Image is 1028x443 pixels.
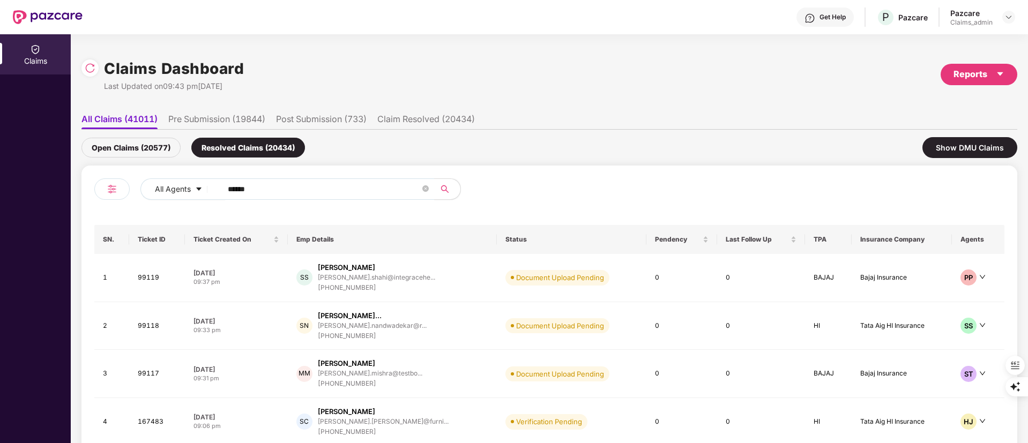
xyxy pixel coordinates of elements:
span: close-circle [422,185,429,192]
img: svg+xml;base64,PHN2ZyB4bWxucz0iaHR0cDovL3d3dy53My5vcmcvMjAwMC9zdmciIHdpZHRoPSIyNCIgaGVpZ2h0PSIyNC... [106,183,118,196]
div: [DATE] [193,412,279,422]
span: close-circle [422,184,429,194]
div: 09:37 pm [193,277,279,287]
div: Last Updated on 09:43 pm[DATE] [104,80,244,92]
div: SS [960,318,977,334]
div: [PHONE_NUMBER] [318,331,427,341]
div: [DATE] [193,268,279,277]
div: MM [296,366,312,382]
li: All Claims (41011) [81,114,158,129]
td: Bajaj Insurance [852,350,952,398]
td: HI [805,302,851,350]
div: SC [296,414,312,430]
span: Pendency [655,235,701,244]
td: 1 [94,254,129,302]
td: BAJAJ [805,350,851,398]
span: P [882,11,889,24]
div: [DATE] [193,317,279,326]
div: Document Upload Pending [516,320,604,331]
div: Reports [953,67,1004,81]
th: Emp Details [288,225,497,254]
div: Document Upload Pending [516,272,604,283]
div: SN [296,318,312,334]
span: down [979,370,986,377]
td: 99118 [129,302,185,350]
td: 2 [94,302,129,350]
span: search [434,185,455,193]
td: 3 [94,350,129,398]
th: Status [497,225,646,254]
td: 0 [646,302,717,350]
div: 09:06 pm [193,422,279,431]
div: [PERSON_NAME] [318,262,375,273]
span: All Agents [155,183,191,195]
div: ST [960,366,977,382]
th: SN. [94,225,129,254]
th: Ticket ID [129,225,185,254]
span: Ticket Created On [193,235,271,244]
div: PP [960,269,977,286]
div: [PHONE_NUMBER] [318,427,449,437]
td: 99119 [129,254,185,302]
span: caret-down [996,70,1004,78]
div: SS [296,269,312,286]
th: TPA [805,225,851,254]
td: 0 [646,254,717,302]
td: 0 [646,350,717,398]
td: 0 [717,302,805,350]
div: Document Upload Pending [516,369,604,379]
div: HJ [960,414,977,430]
div: Pazcare [950,8,993,18]
span: down [979,418,986,424]
div: 09:31 pm [193,374,279,383]
img: svg+xml;base64,PHN2ZyBpZD0iRHJvcGRvd24tMzJ4MzIiIHhtbG5zPSJodHRwOi8vd3d3LnczLm9yZy8yMDAwL3N2ZyIgd2... [1004,13,1013,21]
td: 0 [717,254,805,302]
div: Verification Pending [516,416,582,427]
div: Show DMU Claims [922,137,1017,158]
img: svg+xml;base64,PHN2ZyBpZD0iSGVscC0zMngzMiIgeG1sbnM9Imh0dHA6Ly93d3cudzMub3JnLzIwMDAvc3ZnIiB3aWR0aD... [804,13,815,24]
img: svg+xml;base64,PHN2ZyBpZD0iUmVsb2FkLTMyeDMyIiB4bWxucz0iaHR0cDovL3d3dy53My5vcmcvMjAwMC9zdmciIHdpZH... [85,63,95,73]
div: [PERSON_NAME] [318,407,375,417]
div: Open Claims (20577) [81,138,181,157]
div: [PERSON_NAME] [318,358,375,369]
div: [DATE] [193,365,279,374]
div: [PERSON_NAME].[PERSON_NAME]@furni... [318,418,449,425]
td: 0 [717,350,805,398]
div: Claims_admin [950,18,993,27]
h1: Claims Dashboard [104,57,244,80]
th: Last Follow Up [717,225,805,254]
div: 09:33 pm [193,326,279,335]
button: search [434,178,461,200]
div: [PERSON_NAME]... [318,311,382,321]
td: Tata Aig HI Insurance [852,302,952,350]
div: [PHONE_NUMBER] [318,283,435,293]
div: Get Help [820,13,846,21]
div: [PERSON_NAME].nandwadekar@r... [318,322,427,329]
div: Resolved Claims (20434) [191,138,305,157]
td: 99117 [129,350,185,398]
li: Claim Resolved (20434) [377,114,475,129]
div: Pazcare [898,12,928,22]
img: svg+xml;base64,PHN2ZyBpZD0iQ2xhaW0iIHhtbG5zPSJodHRwOi8vd3d3LnczLm9yZy8yMDAwL3N2ZyIgd2lkdGg9IjIwIi... [30,44,41,55]
th: Agents [952,225,1004,254]
td: BAJAJ [805,254,851,302]
span: caret-down [195,185,203,194]
span: down [979,274,986,280]
img: New Pazcare Logo [13,10,83,24]
span: Last Follow Up [726,235,788,244]
li: Pre Submission (19844) [168,114,265,129]
th: Ticket Created On [185,225,287,254]
li: Post Submission (733) [276,114,367,129]
div: [PERSON_NAME].mishra@testbo... [318,370,422,377]
th: Pendency [646,225,717,254]
div: [PHONE_NUMBER] [318,379,422,389]
button: All Agentscaret-down [140,178,226,200]
span: down [979,322,986,328]
td: Bajaj Insurance [852,254,952,302]
th: Insurance Company [852,225,952,254]
div: [PERSON_NAME].shahi@integracehe... [318,274,435,281]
